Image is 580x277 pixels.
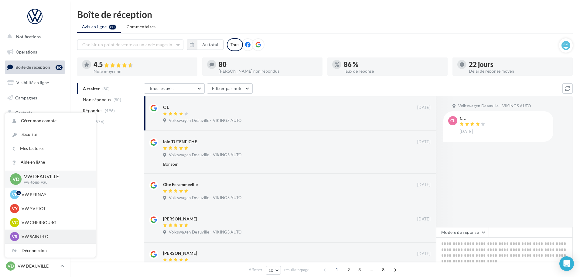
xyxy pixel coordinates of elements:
[24,180,86,185] p: vw-touq-vau
[114,97,121,102] span: (80)
[12,175,19,182] span: VD
[22,234,88,240] p: VW SAINT-LO
[268,268,274,273] span: 10
[15,95,37,100] span: Campagnes
[169,152,241,158] span: Volkswagen Deauville - VIKINGS AUTO
[22,192,88,198] p: VW BERNAY
[169,195,241,201] span: Volkswagen Deauville - VIKINGS AUTO
[5,155,96,169] a: Aide en ligne
[460,116,486,120] div: C L
[83,108,103,114] span: Répondus
[219,61,318,68] div: 80
[344,61,443,68] div: 86 %
[12,220,18,226] span: VC
[417,251,431,257] span: [DATE]
[12,192,18,198] span: VB
[450,118,455,124] span: CL
[163,104,169,110] div: C L
[344,265,353,275] span: 2
[219,69,318,73] div: [PERSON_NAME] non répondus
[12,234,17,240] span: VS
[207,83,253,94] button: Filtrer par note
[56,65,63,70] div: 80
[4,106,66,119] a: Contacts
[436,227,489,237] button: Modèle de réponse
[5,142,96,155] a: Mes factures
[187,40,223,50] button: Au total
[417,105,431,110] span: [DATE]
[332,265,342,275] span: 1
[15,110,32,115] span: Contacts
[5,260,65,272] a: VD VW DEAUVILLE
[77,40,183,50] button: Choisir un point de vente ou un code magasin
[469,69,568,73] div: Délai de réponse moyen
[559,256,574,271] div: Open Intercom Messenger
[163,161,391,167] div: Bonsoir
[16,49,37,54] span: Opérations
[249,267,262,273] span: Afficher
[344,69,443,73] div: Taux de réponse
[5,128,96,141] a: Sécurité
[8,263,14,269] span: VD
[16,80,49,85] span: Visibilité en ligne
[22,206,88,212] p: VW YVETOT
[163,139,197,145] div: lolo TUTENFICHE
[197,40,223,50] button: Au total
[169,118,241,123] span: Volkswagen Deauville - VIKINGS AUTO
[5,114,96,128] a: Gérer mon compte
[4,152,66,170] a: PLV et print personnalisable
[355,265,364,275] span: 3
[18,263,58,269] p: VW DEAUVILLE
[12,206,18,212] span: VY
[22,220,88,226] p: VW CHERBOURG
[83,97,111,103] span: Non répondus
[469,61,568,68] div: 22 jours
[460,129,473,134] span: [DATE]
[4,46,66,58] a: Opérations
[24,173,86,180] p: VW DEAUVILLE
[4,92,66,104] a: Campagnes
[94,69,193,74] div: Note moyenne
[82,42,172,47] span: Choisir un point de vente ou un code magasin
[378,265,388,275] span: 8
[284,267,309,273] span: résultats/page
[77,10,573,19] div: Boîte de réception
[4,172,66,190] a: Campagnes DataOnDemand
[4,76,66,89] a: Visibilité en ligne
[417,182,431,188] span: [DATE]
[149,86,174,91] span: Tous les avis
[127,24,156,30] span: Commentaires
[4,30,64,43] button: Notifications
[15,64,50,70] span: Boîte de réception
[458,103,531,109] span: Volkswagen Deauville - VIKINGS AUTO
[163,250,197,256] div: [PERSON_NAME]
[105,108,115,113] span: (496)
[94,119,105,124] span: (576)
[144,83,205,94] button: Tous les avis
[4,137,66,150] a: Calendrier
[417,139,431,145] span: [DATE]
[5,244,96,258] div: Déconnexion
[4,122,66,134] a: Médiathèque
[94,61,193,68] div: 4.5
[417,216,431,222] span: [DATE]
[227,38,243,51] div: Tous
[163,182,198,188] div: Gite Ecrammeville
[266,266,281,275] button: 10
[4,61,66,74] a: Boîte de réception80
[163,216,197,222] div: [PERSON_NAME]
[169,230,241,235] span: Volkswagen Deauville - VIKINGS AUTO
[367,265,376,275] span: ...
[16,34,41,39] span: Notifications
